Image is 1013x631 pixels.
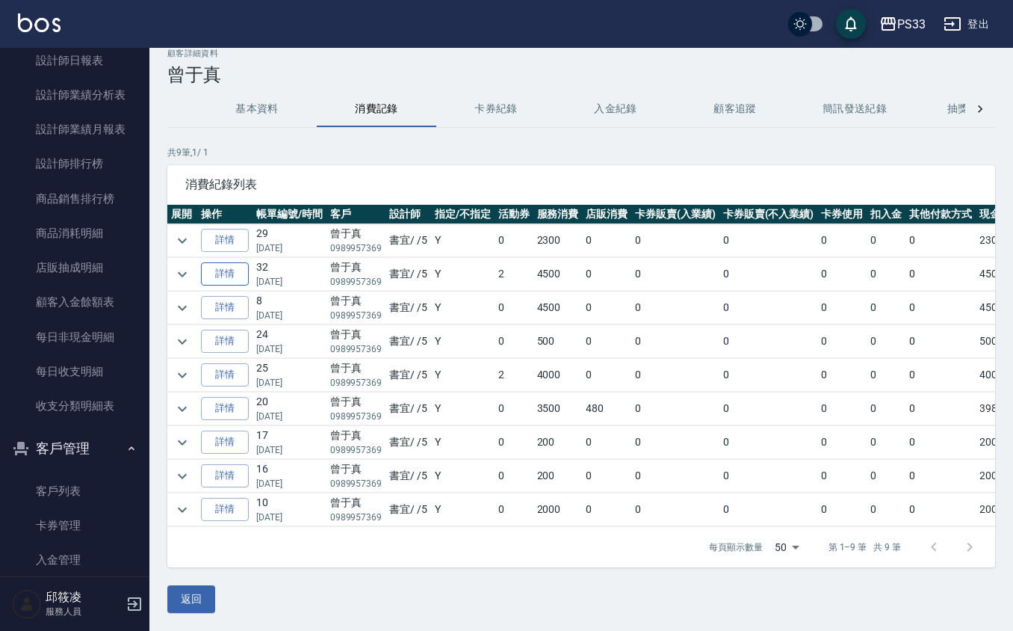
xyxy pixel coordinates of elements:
p: 共 9 筆, 1 / 1 [167,146,995,159]
th: 卡券販賣(不入業績) [719,205,818,224]
td: 2 [495,258,533,291]
p: [DATE] [256,477,323,490]
td: 17 [253,426,326,459]
a: 商品消耗明細 [6,216,143,250]
a: 詳情 [201,296,249,319]
td: 0 [905,359,976,392]
div: 50 [769,527,805,567]
td: 0 [631,493,719,526]
td: 480 [582,393,631,425]
td: 0 [495,393,533,425]
td: 2 [495,359,533,392]
a: 每日收支明細 [6,354,143,389]
td: 0 [582,460,631,493]
td: 0 [582,426,631,459]
th: 帳單編號/時間 [253,205,326,224]
th: 卡券販賣(入業績) [631,205,719,224]
td: 0 [905,460,976,493]
td: 0 [905,393,976,425]
h3: 曾于真 [167,64,995,85]
p: [DATE] [256,241,323,255]
td: 曾于真 [326,359,386,392]
a: 詳情 [201,330,249,353]
td: 0 [867,359,905,392]
td: 20 [253,393,326,425]
button: 基本資料 [197,91,317,127]
button: 消費記錄 [317,91,436,127]
p: 0989957369 [330,477,382,490]
td: Y [431,325,495,358]
p: 0989957369 [330,410,382,423]
td: 0 [867,325,905,358]
button: 客戶管理 [6,429,143,468]
th: 活動券 [495,205,533,224]
th: 服務消費 [533,205,583,224]
th: 扣入金 [867,205,905,224]
td: 200 [533,426,583,459]
td: 書宜 / /5 [385,426,431,459]
p: 0989957369 [330,376,382,390]
td: 0 [905,325,976,358]
td: Y [431,359,495,392]
h2: 顧客詳細資料 [167,49,995,58]
a: 店販抽成明細 [6,250,143,285]
td: 2000 [533,493,583,526]
td: 0 [719,426,818,459]
td: 0 [905,426,976,459]
a: 設計師日報表 [6,43,143,78]
td: 0 [817,224,867,257]
td: Y [431,292,495,324]
td: 4500 [533,258,583,291]
td: 0 [631,258,719,291]
td: 0 [817,258,867,291]
td: 0 [867,292,905,324]
th: 客戶 [326,205,386,224]
td: 0 [817,292,867,324]
td: 24 [253,325,326,358]
p: [DATE] [256,275,323,289]
td: 0 [631,426,719,459]
td: 書宜 / /5 [385,460,431,493]
td: 0 [719,393,818,425]
td: 0 [817,460,867,493]
p: [DATE] [256,376,323,390]
button: 返回 [167,585,215,613]
td: 書宜 / /5 [385,224,431,257]
button: expand row [171,499,193,521]
td: 書宜 / /5 [385,359,431,392]
button: expand row [171,230,193,252]
td: 0 [495,292,533,324]
th: 卡券使用 [817,205,867,224]
button: expand row [171,465,193,487]
td: 200 [533,460,583,493]
a: 每日非現金明細 [6,320,143,354]
td: 4000 [533,359,583,392]
button: 顧客追蹤 [675,91,795,127]
td: 0 [905,258,976,291]
div: PS33 [897,15,926,34]
p: 每頁顯示數量 [709,541,763,554]
td: 0 [631,325,719,358]
td: 曾于真 [326,224,386,257]
td: 0 [905,493,976,526]
a: 設計師排行榜 [6,147,143,181]
td: 0 [582,359,631,392]
td: 曾于真 [326,258,386,291]
a: 商品銷售排行榜 [6,182,143,216]
a: 收支分類明細表 [6,389,143,423]
td: 0 [582,493,631,526]
p: [DATE] [256,443,323,457]
td: 0 [817,393,867,425]
button: expand row [171,398,193,420]
td: 4500 [533,292,583,324]
td: 曾于真 [326,393,386,425]
img: Person [12,589,42,619]
td: 16 [253,460,326,493]
a: 卡券管理 [6,508,143,543]
p: [DATE] [256,342,323,356]
td: 0 [631,460,719,493]
button: PS33 [873,9,932,40]
td: 書宜 / /5 [385,325,431,358]
a: 設計師業績分析表 [6,78,143,112]
td: 0 [719,325,818,358]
